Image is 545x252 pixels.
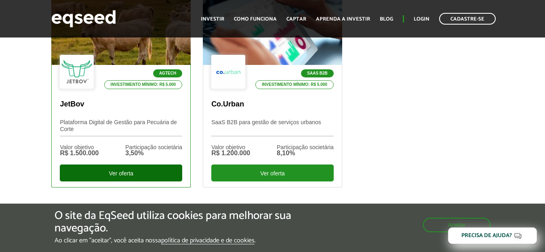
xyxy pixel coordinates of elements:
[316,17,370,22] a: Aprenda a investir
[211,119,334,136] p: SaaS B2B para gestão de serviços urbanos
[104,80,183,89] p: Investimento mínimo: R$ 5.000
[60,165,182,181] div: Ver oferta
[60,144,99,150] div: Valor objetivo
[153,69,182,77] p: Agtech
[234,17,277,22] a: Como funciona
[55,237,316,244] p: Ao clicar em "aceitar", você aceita nossa .
[301,69,334,77] p: SaaS B2B
[201,17,224,22] a: Investir
[161,237,255,244] a: política de privacidade e de cookies
[423,218,490,232] button: Aceitar
[211,150,250,156] div: R$ 1.200.000
[60,150,99,156] div: R$ 1.500.000
[211,144,250,150] div: Valor objetivo
[439,13,496,25] a: Cadastre-se
[211,165,334,181] div: Ver oferta
[286,17,306,22] a: Captar
[255,80,334,89] p: Investimento mínimo: R$ 5.000
[414,17,429,22] a: Login
[211,100,334,109] p: Co.Urban
[277,150,334,156] div: 8,10%
[60,119,182,136] p: Plataforma Digital de Gestão para Pecuária de Corte
[125,144,182,150] div: Participação societária
[51,8,116,29] img: EqSeed
[380,17,393,22] a: Blog
[125,150,182,156] div: 3,50%
[277,144,334,150] div: Participação societária
[60,100,182,109] p: JetBov
[55,210,316,235] h5: O site da EqSeed utiliza cookies para melhorar sua navegação.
